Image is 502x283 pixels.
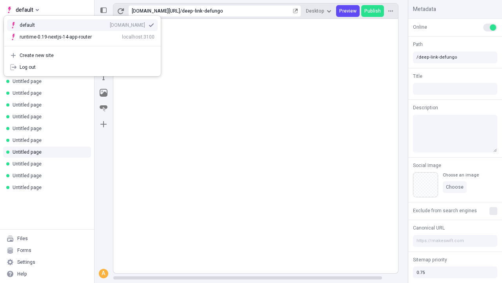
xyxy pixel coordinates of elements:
div: Untitled page [13,90,85,96]
span: Online [413,24,427,31]
span: Preview [339,8,356,14]
div: localhost:3100 [122,34,155,40]
div: Untitled page [13,149,85,155]
button: Preview [336,5,360,17]
span: Publish [364,8,381,14]
div: Files [17,235,28,242]
span: Exclude from search engines [413,207,477,214]
span: Description [413,104,438,111]
span: Social Image [413,162,441,169]
span: Canonical URL [413,224,445,232]
button: Select site [3,4,42,16]
button: Text [96,70,111,84]
span: Title [413,73,422,80]
div: [DOMAIN_NAME] [110,22,145,28]
div: Untitled page [13,114,85,120]
button: Image [96,86,111,100]
div: Untitled page [13,173,85,179]
span: default [16,5,33,15]
div: runtime-0.19-nextjs-14-app-router [20,34,92,40]
div: Untitled page [13,161,85,167]
button: Choose [443,181,467,193]
button: Desktop [303,5,335,17]
div: Untitled page [13,184,85,191]
div: / [180,8,182,14]
div: deep-link-defungo [182,8,291,14]
div: Forms [17,247,31,254]
div: Untitled page [13,102,85,108]
span: Path [413,41,423,48]
div: Settings [17,259,35,265]
span: Sitemap priority [413,256,447,263]
span: Choose [446,184,464,190]
div: Suggestions [4,16,161,46]
input: https://makeswift.com [413,235,497,247]
div: Help [17,271,27,277]
span: Desktop [306,8,324,14]
div: [URL][DOMAIN_NAME] [132,8,180,14]
button: Button [96,101,111,116]
div: Untitled page [13,78,85,85]
div: default [20,22,47,28]
div: Untitled page [13,137,85,143]
div: A [100,270,107,277]
div: Untitled page [13,125,85,132]
button: Publish [361,5,384,17]
div: Choose an image [443,172,479,178]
